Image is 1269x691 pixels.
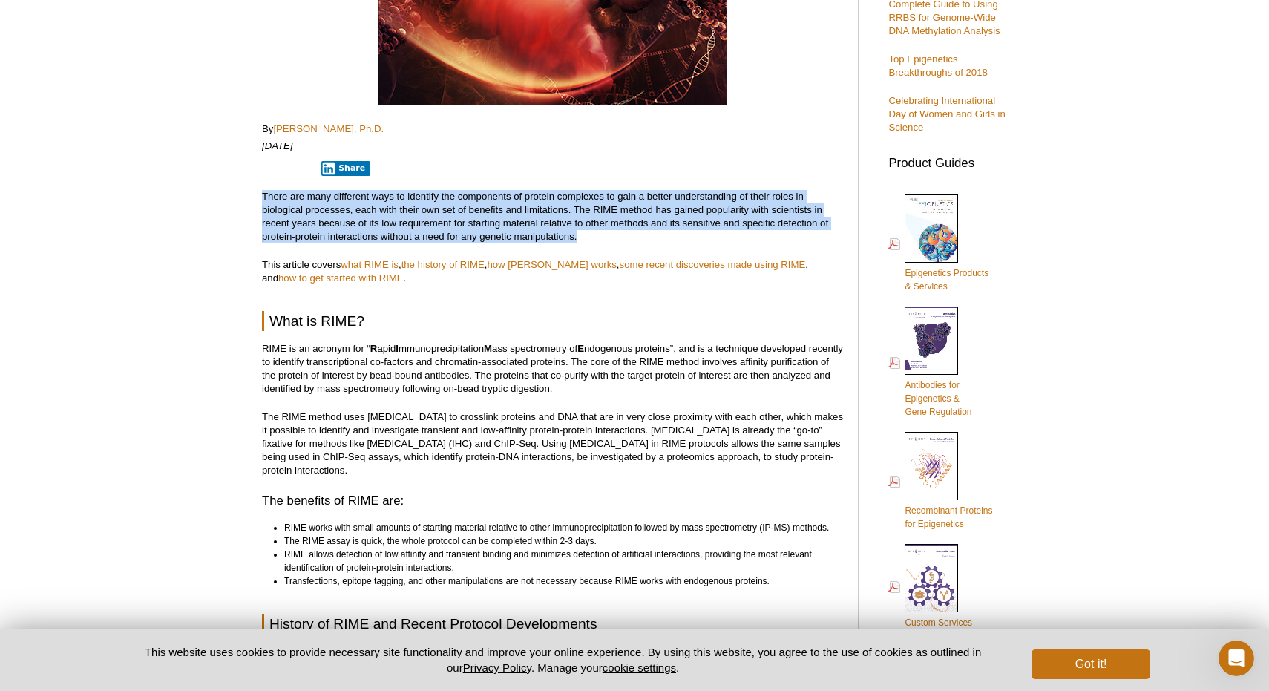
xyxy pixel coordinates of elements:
[262,311,843,331] h2: What is RIME?
[284,534,830,548] li: The RIME assay is quick, the whole protocol can be completed within 2-3 days.
[888,543,972,631] a: Custom Services
[603,661,676,674] button: cookie settings
[262,140,293,151] em: [DATE]
[577,343,584,354] strong: E
[484,343,492,354] strong: M
[888,430,992,532] a: Recombinant Proteinsfor Epigenetics
[888,193,988,295] a: Epigenetics Products& Services
[487,259,616,270] a: how [PERSON_NAME] works
[262,492,843,510] h3: The benefits of RIME are:
[262,342,843,396] p: RIME is an acronym for “ apid mmunoprecipitation ass spectrometry of ndogenous proteins”, and is ...
[1032,649,1150,679] button: Got it!
[905,505,992,529] span: Recombinant Proteins for Epigenetics
[905,380,971,417] span: Antibodies for Epigenetics & Gene Regulation
[321,161,371,176] button: Share
[262,160,311,175] iframe: X Post Button
[262,410,843,477] p: The RIME method uses [MEDICAL_DATA] to crosslink proteins and DNA that are in very close proximit...
[905,432,958,500] img: Rec_prots_140604_cover_web_70x200
[341,259,399,270] a: what RIME is
[905,544,958,612] img: Custom_Services_cover
[396,343,399,354] strong: I
[620,259,806,270] a: some recent discoveries made using RIME
[262,190,843,243] p: There are many different ways to identify the components of protein complexes to gain a better un...
[278,272,404,284] a: how to get started with RIME
[262,614,843,634] h2: History of RIME and Recent Protocol Developments
[905,307,958,375] img: Abs_epi_2015_cover_web_70x200
[370,343,378,354] strong: R
[905,194,958,263] img: Epi_brochure_140604_cover_web_70x200
[401,259,485,270] a: the history of RIME
[284,548,830,574] li: RIME allows detection of low affinity and transient binding and minimizes detection of artificial...
[888,305,971,420] a: Antibodies forEpigenetics &Gene Regulation
[273,123,384,134] a: [PERSON_NAME], Ph.D.
[119,644,1007,675] p: This website uses cookies to provide necessary site functionality and improve your online experie...
[1219,641,1254,676] iframe: Intercom live chat
[463,661,531,674] a: Privacy Policy
[284,521,830,534] li: RIME works with small amounts of starting material relative to other immunoprecipitation followed...
[262,258,843,285] p: This article covers , , , , and .
[888,95,1005,133] a: Celebrating International Day of Women and Girls in Science
[905,268,988,292] span: Epigenetics Products & Services
[262,122,843,136] p: By
[905,618,972,628] span: Custom Services
[888,148,1007,170] h3: Product Guides
[284,574,830,588] li: Transfections, epitope tagging, and other manipulations are not necessary because RIME works with...
[888,53,987,78] a: Top Epigenetics Breakthroughs of 2018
